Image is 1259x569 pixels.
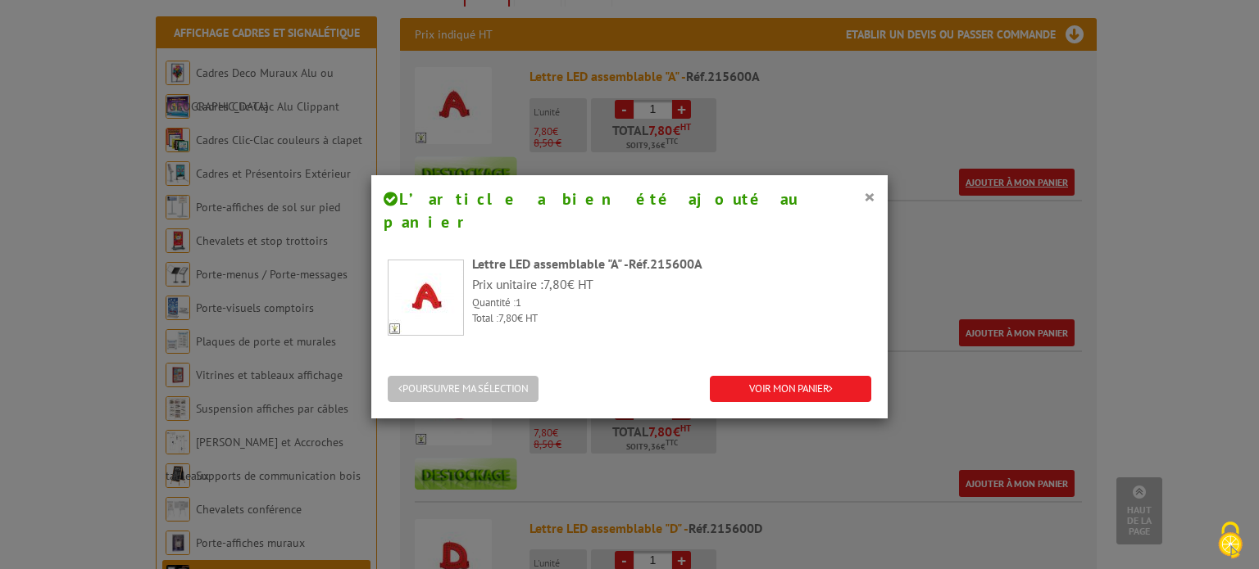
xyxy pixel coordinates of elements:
span: 1 [516,296,521,309]
a: VOIR MON PANIER [710,376,871,403]
img: Cookies (fenêtre modale) [1210,520,1251,561]
span: Réf.215600A [629,255,702,272]
button: × [864,186,875,207]
span: 7,80 [543,276,567,292]
p: Prix unitaire : € HT [472,275,871,294]
button: POURSUIVRE MA SÉLECTION [388,376,539,403]
div: Lettre LED assemblable "A" - [472,255,871,273]
p: Quantité : [472,296,871,311]
button: Cookies (fenêtre modale) [1202,513,1259,569]
h4: L’article a bien été ajouté au panier [384,187,875,234]
span: 7,80 [498,311,517,325]
p: Total : € HT [472,311,871,327]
